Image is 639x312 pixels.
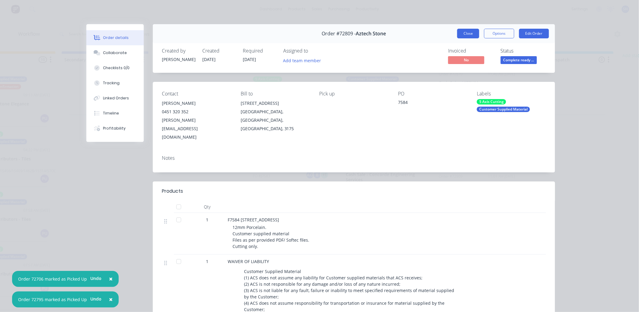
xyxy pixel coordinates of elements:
div: [PERSON_NAME][EMAIL_ADDRESS][DOMAIN_NAME] [162,116,231,141]
span: 1 [206,217,208,223]
div: Linked Orders [103,95,129,101]
div: [STREET_ADDRESS] [241,99,310,108]
div: [STREET_ADDRESS][GEOGRAPHIC_DATA], [GEOGRAPHIC_DATA], [GEOGRAPHIC_DATA], 3175 [241,99,310,133]
span: × [109,295,113,304]
div: [PERSON_NAME] [162,56,195,63]
button: Add team member [283,56,324,64]
button: Close [103,292,119,307]
span: [DATE] [243,56,256,62]
div: Status [501,48,546,54]
div: 7584 [398,99,467,108]
div: Customer Supplied Material [477,107,530,112]
span: 12mm Porcelain. Customer supplied material Files as per provided PDF/ Softec files. Cutting only. [233,224,309,249]
div: Profitability [103,126,126,131]
div: Tracking [103,80,120,86]
div: [PERSON_NAME] [162,99,231,108]
div: Created [202,48,236,54]
div: Labels [477,91,546,97]
div: 5 Axis Cutting [477,99,506,105]
button: Order details [86,30,144,45]
div: Collaborate [103,50,127,56]
div: Pick up [319,91,389,97]
button: Undo [87,274,105,283]
div: Timeline [103,111,119,116]
button: Complete ready ... [501,56,537,65]
button: Options [484,29,514,38]
span: 1 [206,258,208,265]
button: Profitability [86,121,144,136]
div: Assigned to [283,48,344,54]
button: Timeline [86,106,144,121]
div: Products [162,188,183,195]
button: Edit Order [519,29,549,38]
button: Tracking [86,76,144,91]
div: PO [398,91,467,97]
div: Qty [189,201,225,213]
span: [DATE] [202,56,216,62]
div: Created by [162,48,195,54]
span: Order #72809 - [322,31,356,37]
button: Checklists 0/0 [86,60,144,76]
div: [PERSON_NAME]0451 320 352[PERSON_NAME][EMAIL_ADDRESS][DOMAIN_NAME] [162,99,231,141]
span: WAIVER OF LIABILITY [228,259,269,264]
div: Order 72795 marked as Picked Up [18,296,87,303]
span: × [109,275,113,283]
button: Linked Orders [86,91,144,106]
span: No [448,56,484,64]
div: Checklists 0/0 [103,65,130,71]
div: Order details [103,35,129,40]
button: Close [457,29,479,38]
span: Aztech Stone [356,31,386,37]
div: 0451 320 352 [162,108,231,116]
button: Close [103,272,119,286]
span: Complete ready ... [501,56,537,64]
div: Invoiced [448,48,493,54]
div: Required [243,48,276,54]
div: [GEOGRAPHIC_DATA], [GEOGRAPHIC_DATA], [GEOGRAPHIC_DATA], 3175 [241,108,310,133]
div: Order 72706 marked as Picked Up [18,276,87,282]
button: Add team member [280,56,324,64]
div: Contact [162,91,231,97]
span: F7584 [STREET_ADDRESS] [228,217,279,223]
button: Collaborate [86,45,144,60]
div: Bill to [241,91,310,97]
div: Notes [162,155,546,161]
button: Undo [87,294,105,304]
